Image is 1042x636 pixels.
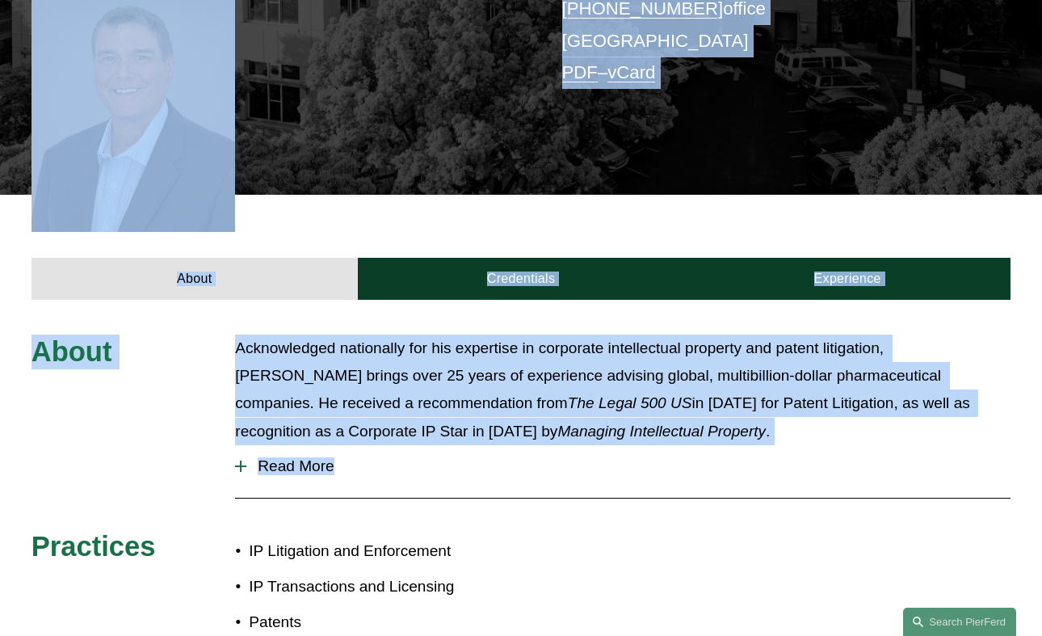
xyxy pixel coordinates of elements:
[249,609,521,636] p: Patents
[249,537,521,565] p: IP Litigation and Enforcement
[557,423,766,440] em: Managing Intellectual Property
[249,573,521,600] p: IP Transactions and Licensing
[32,258,358,300] a: About
[903,608,1016,636] a: Search this site
[235,445,1010,487] button: Read More
[358,258,684,300] a: Credentials
[562,62,598,82] a: PDF
[32,531,156,562] span: Practices
[235,335,1010,446] p: Acknowledged nationally for his expertise in corporate intellectual property and patent litigatio...
[32,336,112,367] span: About
[568,394,692,411] em: The Legal 500 US
[246,457,1010,475] span: Read More
[684,258,1010,300] a: Experience
[607,62,655,82] a: vCard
